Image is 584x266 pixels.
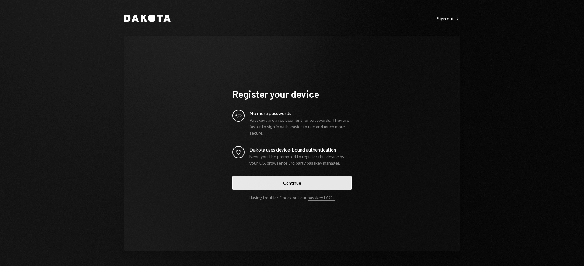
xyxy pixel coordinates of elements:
div: Sign out [437,15,460,22]
div: No more passwords [249,110,352,117]
div: Next, you’ll be prompted to register this device by your OS, browser or 3rd party passkey manager. [249,153,352,166]
h1: Register your device [232,88,352,100]
button: Continue [232,176,352,190]
div: Having trouble? Check out our . [249,195,335,200]
div: Dakota uses device-bound authentication [249,146,352,153]
a: Sign out [437,15,460,22]
div: Passkeys are a replacement for passwords. They are faster to sign in with, easier to use and much... [249,117,352,136]
a: passkey FAQs [308,195,335,201]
